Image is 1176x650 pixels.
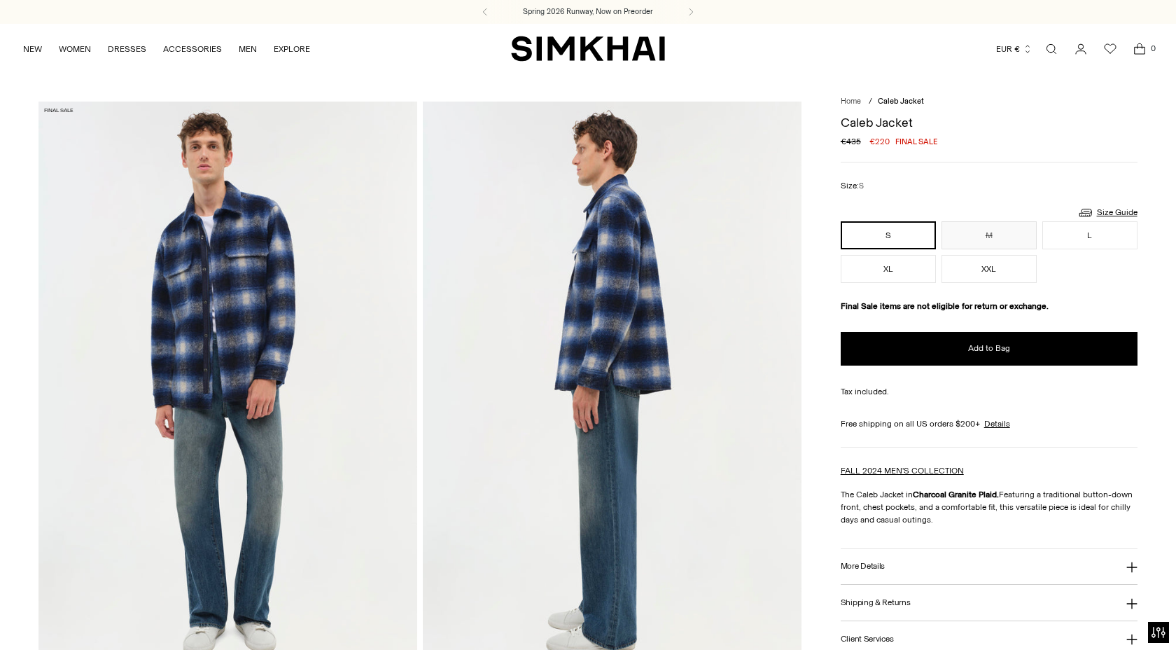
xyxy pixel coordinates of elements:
div: Tax included. [841,385,1137,398]
span: Caleb Jacket [878,97,924,106]
a: Details [984,417,1010,430]
h3: Shipping & Returns [841,598,911,607]
span: Add to Bag [968,343,1010,354]
div: / [869,96,872,108]
a: EXPLORE [274,34,310,64]
span: S [859,181,864,191]
h3: More Details [841,562,885,571]
a: Wishlist [1096,35,1124,63]
a: Go to the account page [1067,35,1095,63]
strong: Final Sale items are not eligible for return or exchange. [841,301,1049,311]
span: €220 [869,135,890,148]
a: ACCESSORIES [163,34,222,64]
button: S [841,221,936,249]
button: M [941,221,1037,249]
a: FALL 2024 MEN'S COLLECTION [841,466,964,476]
a: Home [841,97,861,106]
s: €435 [841,135,861,148]
a: Open search modal [1037,35,1065,63]
nav: breadcrumbs [841,96,1137,108]
button: EUR € [996,34,1032,64]
a: MEN [239,34,257,64]
button: XXL [941,255,1037,283]
h3: Client Services [841,635,894,644]
a: DRESSES [108,34,146,64]
a: NEW [23,34,42,64]
button: Add to Bag [841,332,1137,366]
a: Spring 2026 Runway, Now on Preorder [523,6,653,18]
button: XL [841,255,936,283]
button: More Details [841,549,1137,585]
a: Size Guide [1077,204,1137,221]
button: Shipping & Returns [841,585,1137,621]
label: Size: [841,179,864,193]
a: WOMEN [59,34,91,64]
p: The Caleb Jacket in Featuring a traditional button-down front, chest pockets, and a comfortable f... [841,488,1137,526]
a: SIMKHAI [511,35,665,62]
button: L [1042,221,1137,249]
a: Open cart modal [1126,35,1154,63]
strong: Charcoal Granite Plaid. [913,490,999,499]
div: Free shipping on all US orders $200+ [841,417,1137,430]
h1: Caleb Jacket [841,116,1137,129]
span: 0 [1147,42,1159,55]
